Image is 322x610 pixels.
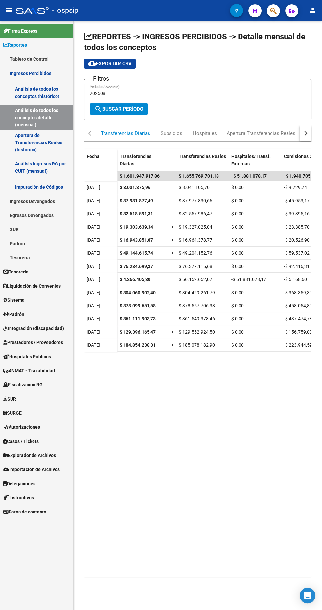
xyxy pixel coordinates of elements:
[3,438,39,445] span: Casos / Tickets
[120,329,156,335] span: $ 129.396.165,47
[52,3,78,18] span: - ospsip
[87,303,100,308] span: [DATE]
[120,185,150,190] span: $ 8.031.375,96
[229,149,281,177] datatable-header-cell: Hospitales/Transf. Externas
[90,103,148,115] button: Buscar Período
[84,149,117,177] datatable-header-cell: Fecha
[231,224,244,229] span: $ 0,00
[179,290,215,295] span: $ 304.429.261,79
[231,211,244,216] span: $ 0,00
[87,211,100,216] span: [DATE]
[231,185,244,190] span: $ 0,00
[120,198,153,203] span: $ 37.931.877,49
[227,130,295,137] div: Apertura Transferencias Reales
[284,303,312,308] span: -$ 458.054,80
[3,339,63,346] span: Prestadores / Proveedores
[179,198,212,203] span: $ 37.977.830,66
[231,290,244,295] span: $ 0,00
[179,211,212,216] span: $ 32.557.986,47
[3,353,51,360] span: Hospitales Públicos
[284,185,307,190] span: -$ 9.729,74
[309,6,317,14] mat-icon: person
[5,6,13,14] mat-icon: menu
[300,588,315,603] div: Open Intercom Messenger
[172,211,175,216] span: =
[231,316,244,321] span: $ 0,00
[172,303,175,308] span: =
[87,316,100,321] span: [DATE]
[120,173,160,179] span: $ 1.601.947.917,86
[284,251,310,256] span: -$ 59.537,02
[88,61,132,67] span: Exportar CSV
[284,224,310,229] span: -$ 23.385,70
[3,494,34,501] span: Instructivos
[284,264,310,269] span: -$ 92.416,31
[3,381,43,388] span: Fiscalización RG
[88,59,96,67] mat-icon: cloud_download
[120,342,156,348] span: $ 184.854.238,31
[3,282,61,290] span: Liquidación de Convenios
[87,154,100,159] span: Fecha
[231,342,244,348] span: $ 0,00
[87,277,100,282] span: [DATE]
[120,290,156,295] span: $ 304.060.902,40
[172,198,175,203] span: =
[172,251,175,256] span: =
[284,173,317,179] span: -$ 1.940.705,15
[3,27,37,34] span: Firma Express
[179,264,212,269] span: $ 76.377.115,68
[3,268,29,275] span: Tesorería
[3,325,64,332] span: Integración (discapacidad)
[120,251,153,256] span: $ 49.144.615,74
[3,424,40,431] span: Autorizaciones
[3,409,22,417] span: SURGE
[87,342,100,348] span: [DATE]
[193,130,217,137] div: Hospitales
[172,264,175,269] span: =
[3,452,56,459] span: Explorador de Archivos
[231,251,244,256] span: $ 0,00
[3,311,24,318] span: Padrón
[87,198,100,203] span: [DATE]
[179,173,219,179] span: $ 1.655.769.701,18
[3,367,55,374] span: ANMAT - Trazabilidad
[284,237,310,243] span: -$ 20.526,90
[84,59,136,69] button: Exportar CSV
[231,154,271,166] span: Hospitales/Transf. Externas
[284,329,312,335] span: -$ 156.759,03
[3,508,46,515] span: Datos de contacto
[101,130,150,137] div: Transferencias Diarias
[179,329,215,335] span: $ 129.552.924,50
[120,277,150,282] span: $ 4.266.405,30
[179,303,215,308] span: $ 378.557.706,38
[179,342,215,348] span: $ 185.078.182,90
[172,224,175,229] span: =
[87,185,100,190] span: [DATE]
[284,290,312,295] span: -$ 368.359,39
[90,74,112,83] h3: Filtros
[3,296,25,304] span: Sistema
[231,264,244,269] span: $ 0,00
[172,277,175,282] span: =
[3,480,35,487] span: Delegaciones
[120,264,153,269] span: $ 76.284.699,37
[172,329,175,335] span: =
[87,224,100,229] span: [DATE]
[3,395,16,403] span: SUR
[179,277,212,282] span: $ 56.152.652,07
[117,149,170,177] datatable-header-cell: Transferencias Diarias
[231,173,267,179] span: -$ 51.881.078,17
[94,105,102,113] mat-icon: search
[120,237,153,243] span: $ 16.943.851,87
[161,130,182,137] div: Subsidios
[172,290,175,295] span: =
[284,198,310,203] span: -$ 45.953,17
[172,316,175,321] span: =
[120,154,151,166] span: Transferencias Diarias
[3,466,60,473] span: Importación de Archivos
[179,251,212,256] span: $ 49.204.152,76
[172,342,175,348] span: =
[120,211,153,216] span: $ 32.518.591,31
[172,237,175,243] span: =
[87,237,100,243] span: [DATE]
